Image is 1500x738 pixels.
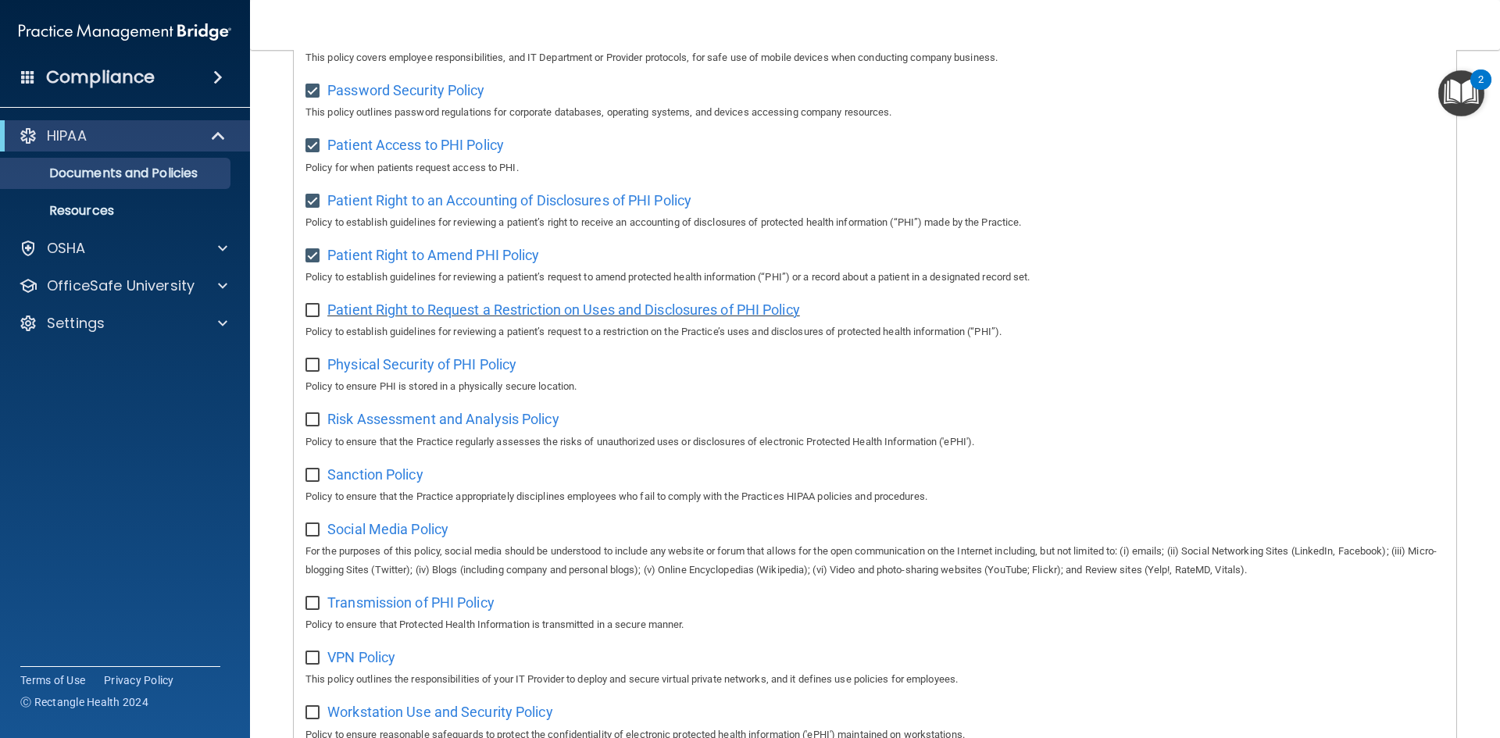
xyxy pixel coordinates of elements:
[305,433,1445,451] p: Policy to ensure that the Practice regularly assesses the risks of unauthorized uses or disclosur...
[305,615,1445,634] p: Policy to ensure that Protected Health Information is transmitted in a secure manner.
[327,82,484,98] span: Password Security Policy
[327,356,516,373] span: Physical Security of PHI Policy
[327,704,553,720] span: Workstation Use and Security Policy
[327,521,448,537] span: Social Media Policy
[327,594,495,611] span: Transmission of PHI Policy
[47,314,105,333] p: Settings
[305,542,1445,579] p: For the purposes of this policy, social media should be understood to include any website or foru...
[20,694,148,710] span: Ⓒ Rectangle Health 2024
[10,203,223,219] p: Resources
[327,649,395,665] span: VPN Policy
[19,127,227,145] a: HIPAA
[19,314,227,333] a: Settings
[305,159,1445,177] p: Policy for when patients request access to PHI.
[305,323,1445,341] p: Policy to establish guidelines for reviewing a patient’s request to a restriction on the Practice...
[327,466,423,483] span: Sanction Policy
[47,239,86,258] p: OSHA
[10,166,223,181] p: Documents and Policies
[46,66,155,88] h4: Compliance
[305,213,1445,232] p: Policy to establish guidelines for reviewing a patient’s right to receive an accounting of disclo...
[1478,80,1484,100] div: 2
[1438,70,1484,116] button: Open Resource Center, 2 new notifications
[47,127,87,145] p: HIPAA
[327,137,504,153] span: Patient Access to PHI Policy
[327,192,691,209] span: Patient Right to an Accounting of Disclosures of PHI Policy
[305,268,1445,287] p: Policy to establish guidelines for reviewing a patient’s request to amend protected health inform...
[305,487,1445,506] p: Policy to ensure that the Practice appropriately disciplines employees who fail to comply with th...
[327,247,539,263] span: Patient Right to Amend PHI Policy
[19,16,231,48] img: PMB logo
[19,276,227,295] a: OfficeSafe University
[104,672,174,688] a: Privacy Policy
[305,377,1445,396] p: Policy to ensure PHI is stored in a physically secure location.
[47,276,195,295] p: OfficeSafe University
[327,301,800,318] span: Patient Right to Request a Restriction on Uses and Disclosures of PHI Policy
[19,239,227,258] a: OSHA
[305,670,1445,689] p: This policy outlines the responsibilities of your IT Provider to deploy and secure virtual privat...
[305,103,1445,122] p: This policy outlines password regulations for corporate databases, operating systems, and devices...
[305,48,1445,67] p: This policy covers employee responsibilities, and IT Department or Provider protocols, for safe u...
[20,672,85,688] a: Terms of Use
[327,411,559,427] span: Risk Assessment and Analysis Policy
